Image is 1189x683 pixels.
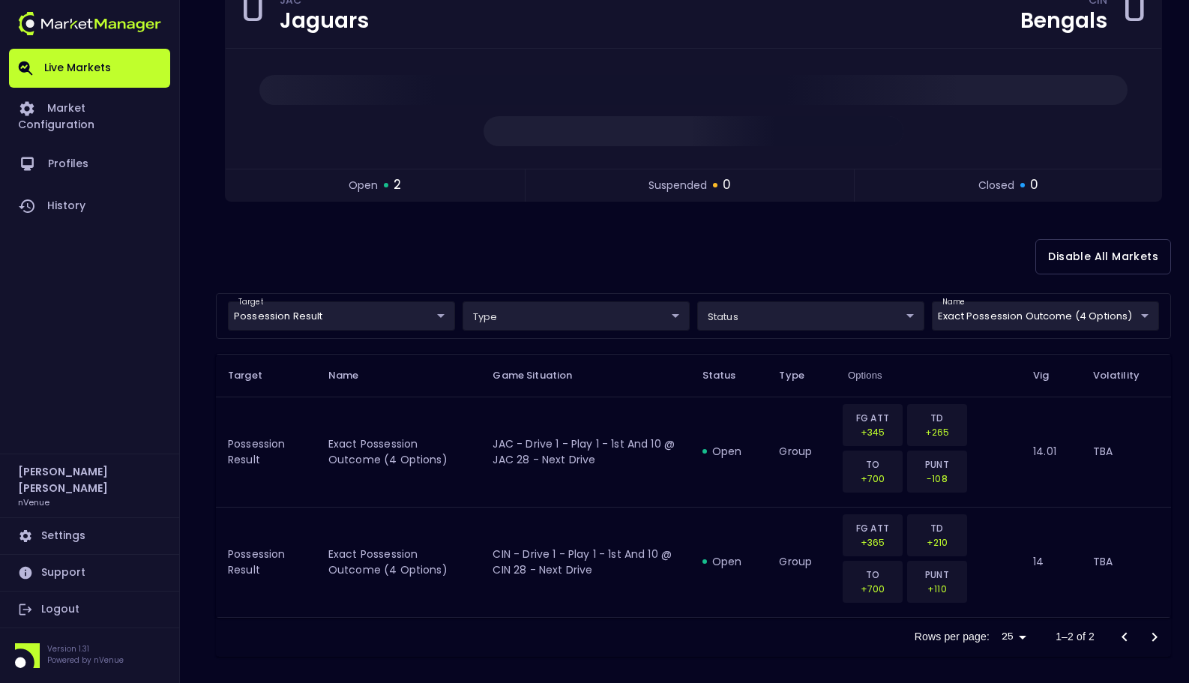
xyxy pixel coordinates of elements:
[852,425,893,439] p: +345
[216,354,1171,618] table: collapsible table
[349,178,378,193] span: open
[702,369,756,382] span: Status
[942,297,965,307] label: name
[917,411,957,425] p: TD
[917,582,957,596] p: +110
[9,185,170,227] a: History
[1021,507,1080,617] td: 14
[18,463,161,496] h2: [PERSON_NAME] [PERSON_NAME]
[216,397,316,507] td: Possession Result
[702,444,756,459] div: open
[47,655,124,666] p: Powered by nVenue
[316,397,481,507] td: exact possession outcome (4 options)
[47,643,124,655] p: Version 1.31
[852,582,893,596] p: +700
[852,457,893,472] p: TO
[238,297,263,307] label: target
[18,12,161,35] img: logo
[852,472,893,486] p: +700
[280,10,369,31] div: Jaguars
[852,411,893,425] p: FG ATT
[767,507,836,617] td: group
[228,301,455,331] div: target
[328,369,379,382] span: Name
[1030,175,1038,195] span: 0
[1035,239,1171,274] button: Disable All Markets
[228,369,282,382] span: Target
[9,88,170,143] a: Market Configuration
[917,568,957,582] p: PUNT
[9,143,170,185] a: Profiles
[1093,369,1159,382] span: Volatility
[917,535,957,550] p: +210
[9,555,170,591] a: Support
[932,301,1159,331] div: target
[1056,629,1095,644] p: 1–2 of 2
[779,369,824,382] span: Type
[493,369,592,382] span: Game Situation
[917,457,957,472] p: PUNT
[9,518,170,554] a: Settings
[394,175,401,195] span: 2
[1033,369,1068,382] span: Vig
[917,472,957,486] p: -108
[852,535,893,550] p: +365
[697,301,924,331] div: target
[917,521,957,535] p: TD
[978,178,1014,193] span: closed
[702,554,756,569] div: open
[9,592,170,628] a: Logout
[18,496,49,508] h3: nVenue
[996,626,1032,648] div: 25
[915,629,990,644] p: Rows per page:
[852,521,893,535] p: FG ATT
[1021,397,1080,507] td: 14.01
[836,354,1021,397] th: Options
[9,643,170,668] div: Version 1.31Powered by nVenue
[216,507,316,617] td: Possession Result
[1020,10,1107,31] div: Bengals
[723,175,731,195] span: 0
[1081,397,1171,507] td: TBA
[1081,507,1171,617] td: TBA
[481,397,690,507] td: JAC - Drive 1 - Play 1 - 1st and 10 @ JAC 28 - Next Drive
[463,301,690,331] div: target
[852,568,893,582] p: TO
[316,507,481,617] td: exact possession outcome (4 options)
[767,397,836,507] td: group
[481,507,690,617] td: CIN - Drive 1 - Play 1 - 1st and 10 @ CIN 28 - Next Drive
[9,49,170,88] a: Live Markets
[917,425,957,439] p: +265
[648,178,707,193] span: suspended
